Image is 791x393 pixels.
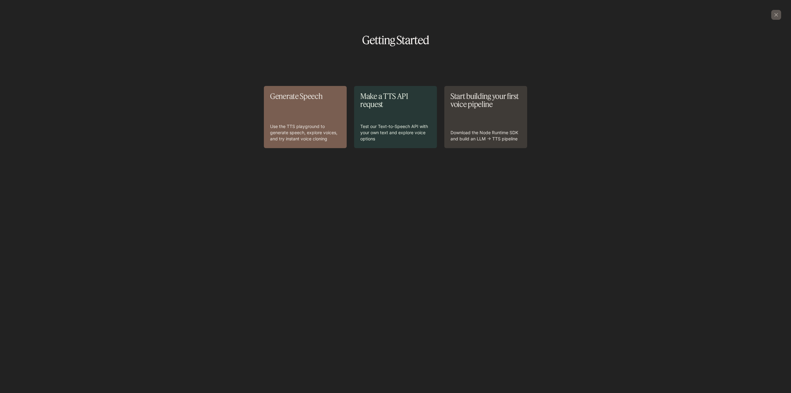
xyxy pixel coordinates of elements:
[354,86,437,148] a: Make a TTS API requestTest our Text-to-Speech API with your own text and explore voice options
[270,123,341,142] p: Use the TTS playground to generate speech, explore voices, and try instant voice cloning
[450,92,521,109] p: Start building your first voice pipeline
[10,35,781,46] h1: Getting Started
[264,86,347,148] a: Generate SpeechUse the TTS playground to generate speech, explore voices, and try instant voice c...
[444,86,527,148] a: Start building your first voice pipelineDownload the Node Runtime SDK and build an LLM → TTS pipe...
[360,92,431,109] p: Make a TTS API request
[270,92,341,100] p: Generate Speech
[360,123,431,142] p: Test our Text-to-Speech API with your own text and explore voice options
[450,130,521,142] p: Download the Node Runtime SDK and build an LLM → TTS pipeline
